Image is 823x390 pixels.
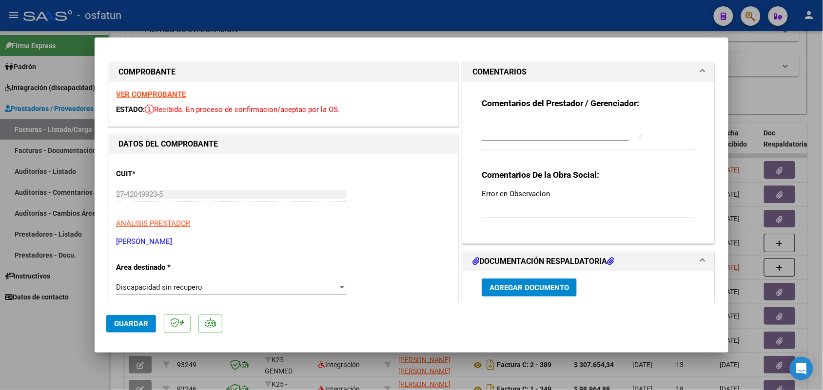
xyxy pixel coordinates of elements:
[116,236,451,247] p: [PERSON_NAME]
[482,170,599,180] strong: Comentarios De la Obra Social:
[116,219,190,228] span: ANALISIS PRESTADOR
[116,105,145,114] span: ESTADO:
[116,283,202,292] span: Discapacidad sin recupero
[472,256,614,267] h1: DOCUMENTACIÓN RESPALDATORIA
[490,283,569,292] span: Agregar Documento
[482,98,639,108] strong: Comentarios del Prestador / Gerenciador:
[482,279,577,297] button: Agregar Documento
[463,82,714,243] div: COMENTARIOS
[116,90,186,99] a: VER COMPROBANTE
[463,62,714,82] mat-expansion-panel-header: COMENTARIOS
[472,66,527,78] h1: COMENTARIOS
[145,105,340,114] span: Recibida. En proceso de confirmacion/aceptac por la OS.
[116,262,216,273] p: Area destinado *
[114,319,148,328] span: Guardar
[118,67,176,76] strong: COMPROBANTE
[106,315,156,333] button: Guardar
[118,139,218,149] strong: DATOS DEL COMPROBANTE
[482,188,695,199] p: Error en Observacion
[790,357,813,380] div: Open Intercom Messenger
[116,168,216,180] p: CUIT
[463,252,714,271] mat-expansion-panel-header: DOCUMENTACIÓN RESPALDATORIA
